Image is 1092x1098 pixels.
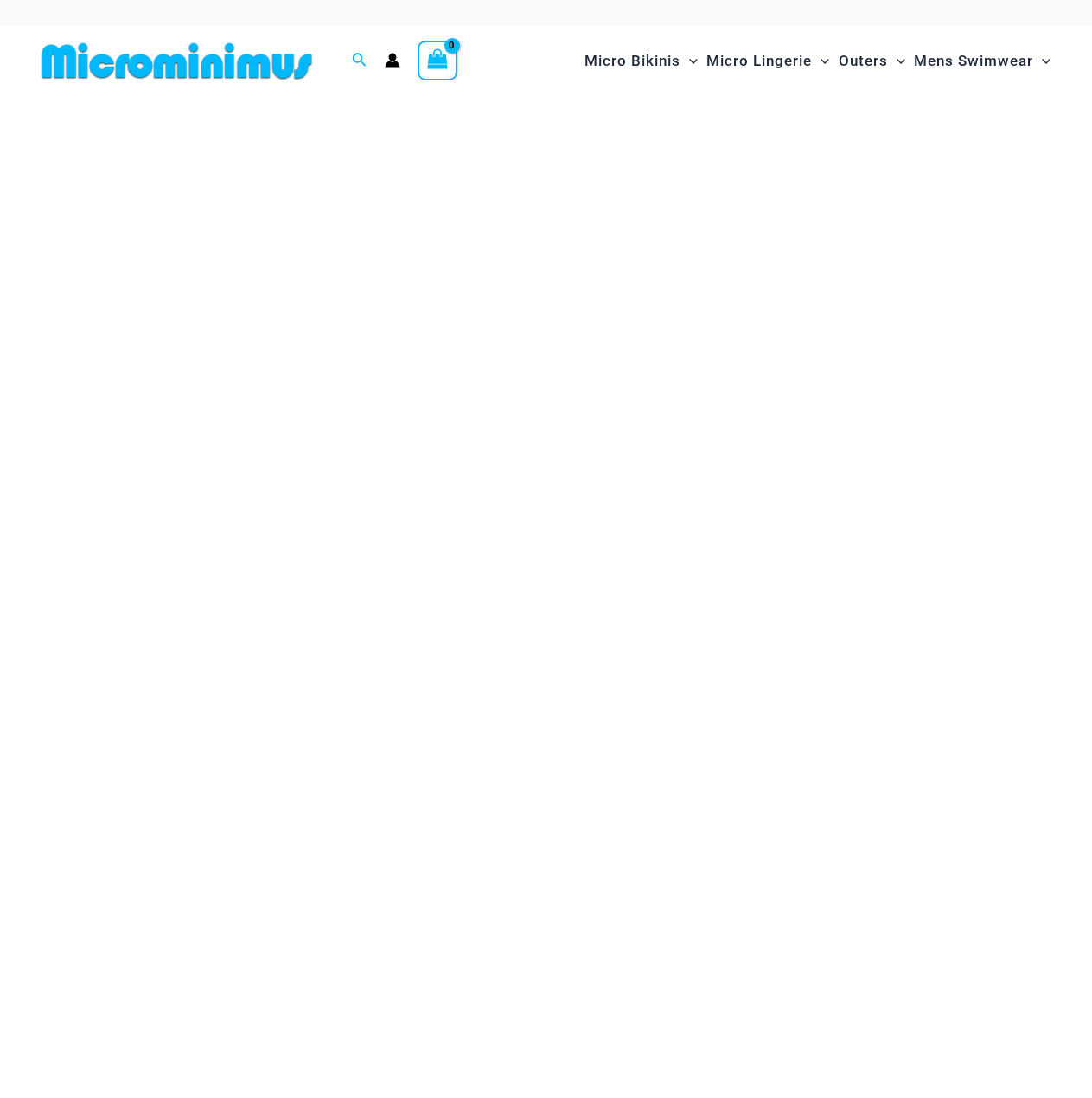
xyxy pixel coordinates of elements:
[352,50,367,72] a: Search icon link
[834,35,910,87] a: OutersMenu ToggleMenu Toggle
[1033,39,1050,83] span: Menu Toggle
[702,35,833,87] a: Micro LingerieMenu ToggleMenu Toggle
[910,35,1055,87] a: Mens SwimwearMenu ToggleMenu Toggle
[578,32,1057,90] nav: Site Navigation
[680,39,698,83] span: Menu Toggle
[418,41,457,80] a: View Shopping Cart, empty
[35,41,319,80] img: MM SHOP LOGO FLAT
[812,39,829,83] span: Menu Toggle
[584,39,680,83] span: Micro Bikinis
[385,53,400,68] a: Account icon link
[706,39,812,83] span: Micro Lingerie
[580,35,702,87] a: Micro BikinisMenu ToggleMenu Toggle
[839,39,888,83] span: Outers
[888,39,905,83] span: Menu Toggle
[914,39,1033,83] span: Mens Swimwear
